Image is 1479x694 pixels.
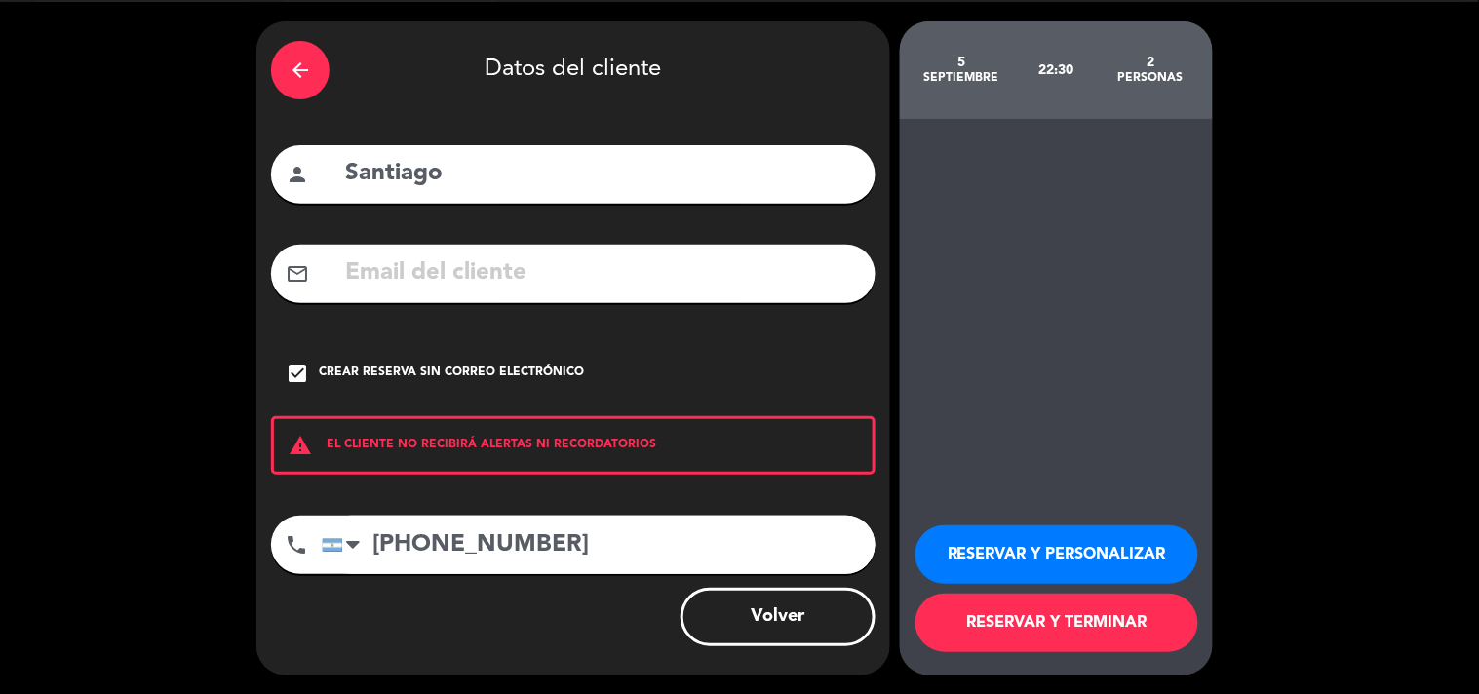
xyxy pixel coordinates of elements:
div: septiembre [915,70,1009,86]
i: phone [285,533,308,557]
input: Nombre del cliente [343,154,861,194]
input: Email del cliente [343,253,861,293]
div: 5 [915,55,1009,70]
div: Datos del cliente [271,36,876,104]
i: mail_outline [286,262,309,286]
div: EL CLIENTE NO RECIBIRÁ ALERTAS NI RECORDATORIOS [271,416,876,475]
input: Número de teléfono... [322,516,876,574]
div: 2 [1104,55,1198,70]
i: arrow_back [289,58,312,82]
button: Volver [681,588,876,646]
div: personas [1104,70,1198,86]
button: RESERVAR Y PERSONALIZAR [915,525,1198,584]
div: Crear reserva sin correo electrónico [319,364,584,383]
button: RESERVAR Y TERMINAR [915,594,1198,652]
i: person [286,163,309,186]
i: check_box [286,362,309,385]
div: 22:30 [1009,36,1104,104]
div: Argentina: +54 [323,517,368,573]
i: warning [274,434,327,457]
